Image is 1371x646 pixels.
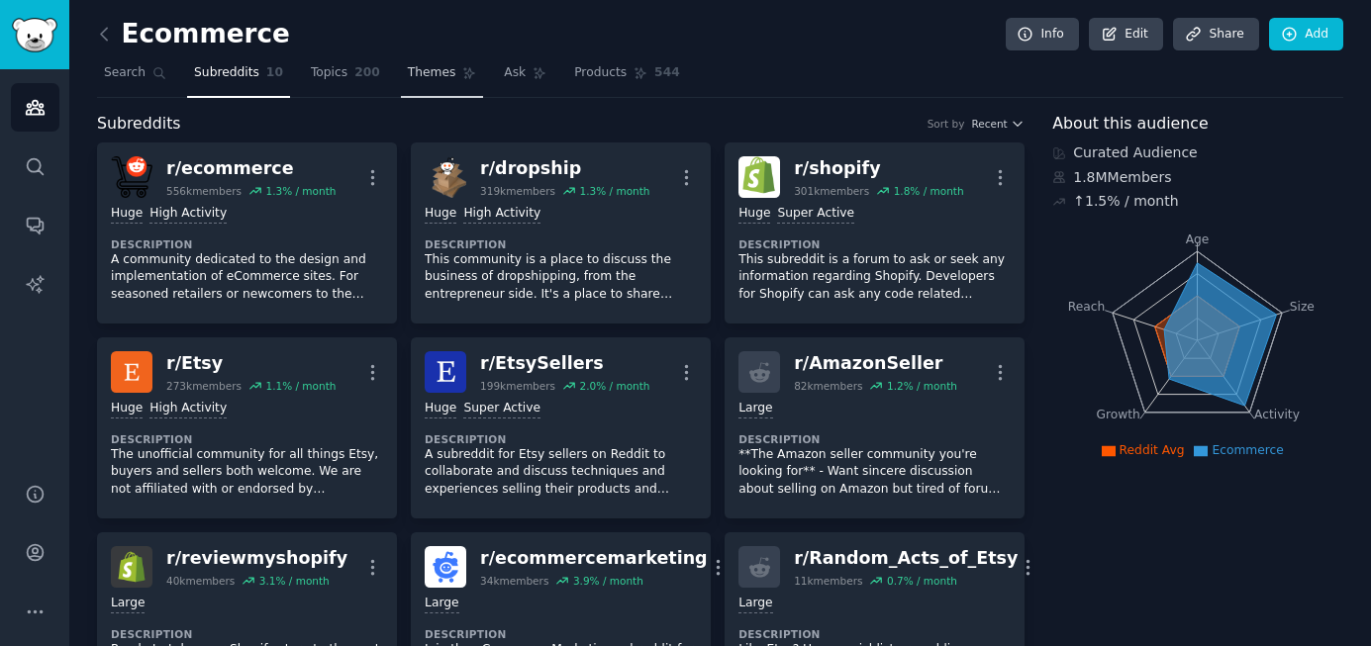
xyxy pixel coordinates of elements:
[738,237,1011,251] dt: Description
[1068,299,1106,313] tspan: Reach
[104,64,146,82] span: Search
[725,142,1025,323] a: shopifyr/shopify301kmembers1.8% / monthHugeSuper ActiveDescriptionThis subreddit is a forum to as...
[738,251,1011,304] p: This subreddit is a forum to ask or seek any information regarding Shopify. Developers for Shopif...
[166,156,336,181] div: r/ ecommerce
[149,205,227,224] div: High Activity
[166,546,347,571] div: r/ reviewmyshopify
[111,432,383,446] dt: Description
[97,337,397,518] a: Etsyr/Etsy273kmembers1.1% / monthHugeHigh ActivityDescriptionThe unofficial community for all thi...
[463,400,540,418] div: Super Active
[411,142,711,323] a: dropshipr/dropship319kmembers1.3% / monthHugeHigh ActivityDescriptionThis community is a place to...
[425,400,456,418] div: Huge
[266,64,283,82] span: 10
[111,546,152,588] img: reviewmyshopify
[928,117,965,131] div: Sort by
[265,184,336,198] div: 1.3 % / month
[166,574,235,588] div: 40k members
[480,156,649,181] div: r/ dropship
[1052,167,1343,188] div: 1.8M Members
[194,64,259,82] span: Subreddits
[411,337,711,518] a: EtsySellersr/EtsySellers199kmembers2.0% / monthHugeSuper ActiveDescriptionA subreddit for Etsy se...
[97,19,290,50] h2: Ecommerce
[1052,112,1208,137] span: About this audience
[304,57,387,98] a: Topics200
[425,205,456,224] div: Huge
[401,57,484,98] a: Themes
[738,446,1011,499] p: **The Amazon seller community you're looking for** - Want sincere discussion about selling on Ama...
[971,117,1025,131] button: Recent
[111,400,143,418] div: Huge
[111,251,383,304] p: A community dedicated to the design and implementation of eCommerce sites. For seasoned retailers...
[794,184,869,198] div: 301k members
[497,57,553,98] a: Ask
[97,142,397,323] a: ecommercer/ecommerce556kmembers1.3% / monthHugeHigh ActivityDescriptionA community dedicated to t...
[654,64,680,82] span: 544
[738,627,1011,641] dt: Description
[111,446,383,499] p: The unofficial community for all things Etsy, buyers and sellers both welcome. We are not affilia...
[149,400,227,418] div: High Activity
[1269,18,1343,51] a: Add
[580,184,650,198] div: 1.3 % / month
[1052,142,1343,163] div: Curated Audience
[738,156,780,198] img: shopify
[97,57,173,98] a: Search
[111,595,145,613] div: Large
[425,446,697,499] p: A subreddit for Etsy sellers on Reddit to collaborate and discuss techniques and experiences sell...
[794,574,862,588] div: 11k members
[425,251,697,304] p: This community is a place to discuss the business of dropshipping, from the entrepreneur side. It...
[111,237,383,251] dt: Description
[504,64,526,82] span: Ask
[894,184,964,198] div: 1.8 % / month
[574,64,627,82] span: Products
[111,205,143,224] div: Huge
[887,574,957,588] div: 0.7 % / month
[265,379,336,393] div: 1.1 % / month
[166,184,242,198] div: 556k members
[111,156,152,198] img: ecommerce
[1006,18,1079,51] a: Info
[480,379,555,393] div: 199k members
[425,595,458,613] div: Large
[794,546,1018,571] div: r/ Random_Acts_of_Etsy
[480,184,555,198] div: 319k members
[794,156,963,181] div: r/ shopify
[425,156,466,198] img: dropship
[166,379,242,393] div: 273k members
[1290,299,1315,313] tspan: Size
[1089,18,1163,51] a: Edit
[567,57,686,98] a: Products544
[425,237,697,251] dt: Description
[463,205,540,224] div: High Activity
[738,595,772,613] div: Large
[425,546,466,588] img: ecommercemarketing
[97,112,181,137] span: Subreddits
[738,432,1011,446] dt: Description
[166,351,336,376] div: r/ Etsy
[480,546,708,571] div: r/ ecommercemarketing
[1120,443,1185,457] span: Reddit Avg
[311,64,347,82] span: Topics
[580,379,650,393] div: 2.0 % / month
[887,379,957,393] div: 1.2 % / month
[794,351,957,376] div: r/ AmazonSeller
[1186,232,1210,246] tspan: Age
[480,351,649,376] div: r/ EtsySellers
[738,400,772,418] div: Large
[777,205,854,224] div: Super Active
[12,18,57,52] img: GummySearch logo
[425,432,697,446] dt: Description
[725,337,1025,518] a: r/AmazonSeller82kmembers1.2% / monthLargeDescription**The Amazon seller community you're looking ...
[259,574,330,588] div: 3.1 % / month
[187,57,290,98] a: Subreddits10
[1212,443,1283,457] span: Ecommerce
[971,117,1007,131] span: Recent
[480,574,548,588] div: 34k members
[354,64,380,82] span: 200
[738,205,770,224] div: Huge
[111,351,152,393] img: Etsy
[425,351,466,393] img: EtsySellers
[1073,191,1178,212] div: ↑ 1.5 % / month
[1097,408,1140,421] tspan: Growth
[1254,408,1300,421] tspan: Activity
[573,574,643,588] div: 3.9 % / month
